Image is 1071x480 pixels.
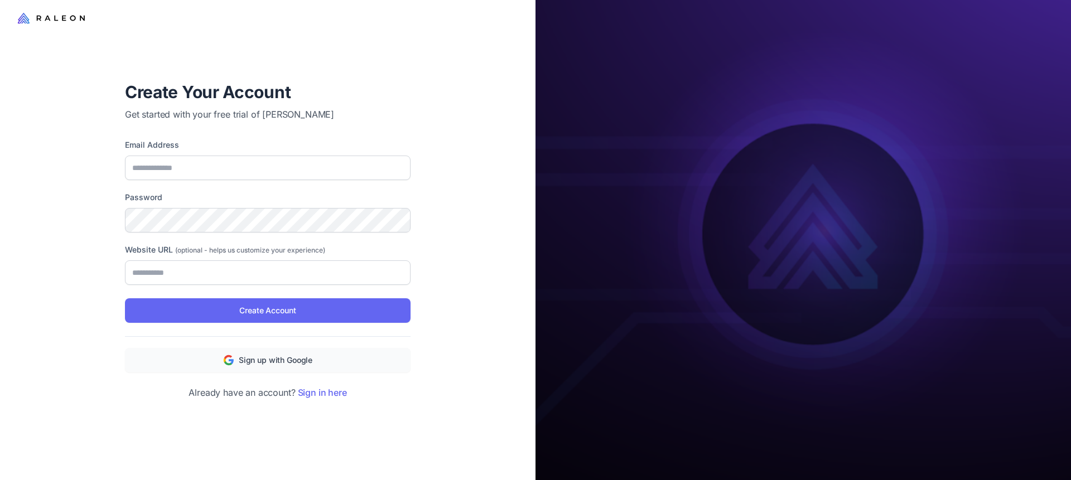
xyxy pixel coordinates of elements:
a: Sign in here [298,387,347,398]
label: Website URL [125,244,411,256]
label: Email Address [125,139,411,151]
button: Sign up with Google [125,348,411,372]
span: Create Account [239,304,296,317]
p: Already have an account? [125,386,411,399]
button: Create Account [125,298,411,323]
h1: Create Your Account [125,81,411,103]
span: (optional - helps us customize your experience) [175,246,325,254]
label: Password [125,191,411,203]
span: Sign up with Google [239,354,312,366]
p: Get started with your free trial of [PERSON_NAME] [125,108,411,121]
